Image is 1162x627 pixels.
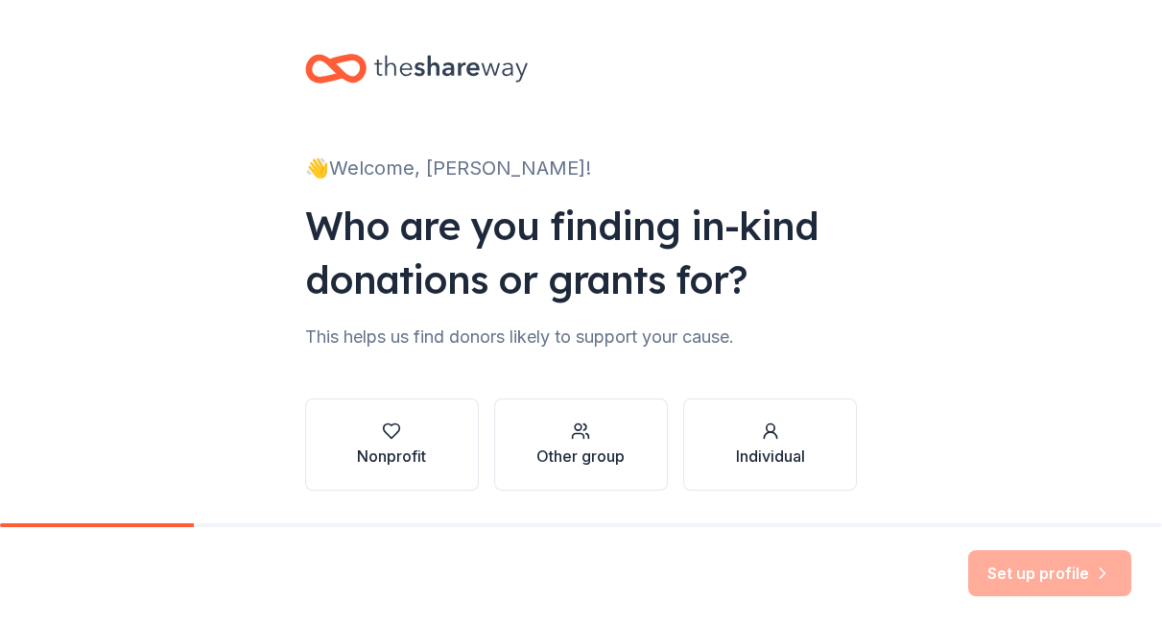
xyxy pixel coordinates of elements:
[305,153,858,183] div: 👋 Welcome, [PERSON_NAME]!
[305,199,858,306] div: Who are you finding in-kind donations or grants for?
[305,398,479,491] button: Nonprofit
[305,322,858,352] div: This helps us find donors likely to support your cause.
[536,445,625,468] div: Other group
[683,398,857,491] button: Individual
[494,398,668,491] button: Other group
[357,445,426,468] div: Nonprofit
[736,445,805,468] div: Individual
